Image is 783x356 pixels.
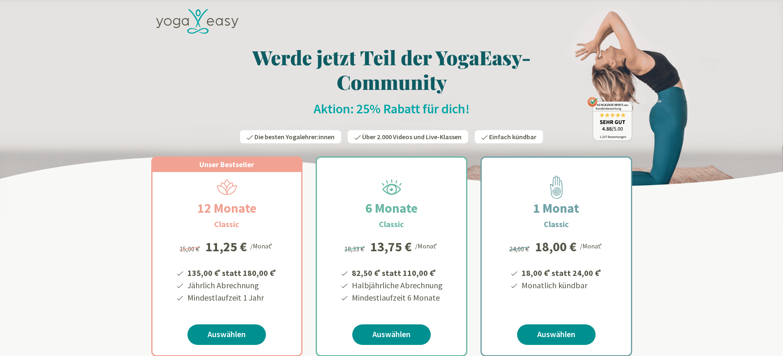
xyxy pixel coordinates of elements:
[186,279,277,292] li: Jährlich Abrechnung
[178,198,276,218] h2: 12 Monate
[187,324,266,345] a: Auswählen
[206,240,247,253] div: 11,25 €
[351,265,443,279] li: 82,50 € statt 110,00 €
[186,292,277,304] li: Mindestlaufzeit 1 Jahr
[186,265,277,279] li: 135,00 € statt 180,00 €
[180,245,201,253] span: 15,00 €
[517,324,596,345] a: Auswählen
[352,324,431,345] a: Auswählen
[415,240,439,251] div: /Monat
[151,45,632,94] h1: Werde jetzt Teil der YogaEasy-Community
[344,245,366,253] span: 18,33 €
[346,198,437,218] h2: 6 Monate
[509,245,531,253] span: 24,00 €
[379,218,404,230] h3: Classic
[544,218,569,230] h3: Classic
[151,101,632,117] h2: Aktion: 25% Rabatt für dich!
[520,279,603,292] li: Monatlich kündbar
[489,133,536,141] span: Einfach kündbar
[520,265,603,279] li: 18,00 € statt 24,00 €
[214,218,239,230] h3: Classic
[254,133,335,141] span: Die besten Yogalehrer:innen
[587,97,632,141] img: ausgezeichnet_badge.png
[370,240,412,253] div: 13,75 €
[362,133,462,141] span: Über 2.000 Videos und Live-Klassen
[199,160,254,169] span: Unser Bestseller
[250,240,274,251] div: /Monat
[351,292,443,304] li: Mindestlaufzeit 6 Monate
[513,198,599,218] h2: 1 Monat
[580,240,603,251] div: /Monat
[535,240,577,253] div: 18,00 €
[351,279,443,292] li: Halbjährliche Abrechnung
